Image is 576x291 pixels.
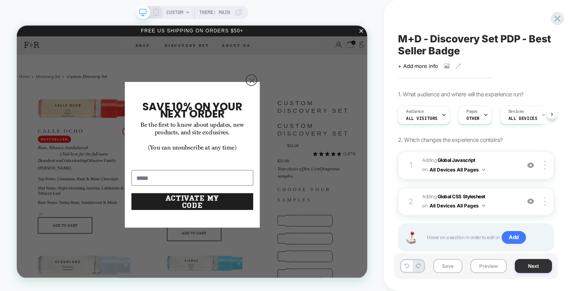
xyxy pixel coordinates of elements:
span: (You can unsubscribe at any time) [175,156,293,168]
span: SAVE 10% ON YOUR NEXT ORDER [168,98,300,128]
span: Add [502,231,526,244]
span: ALL DEVICES [508,116,537,121]
span: M+D - Discovery Set PDP - Best Seller Badge [398,33,554,57]
input: Email [153,193,315,213]
span: Theme: MAIN [199,6,230,19]
button: Close dialog [305,65,320,80]
img: close [544,197,546,206]
img: crossed eye [527,198,534,205]
span: on [422,201,427,210]
span: Pages [466,109,478,114]
span: Adding [422,192,516,211]
b: Global Javascript [438,157,475,163]
img: Joystick [403,231,419,244]
button: All Devices All Pages [430,165,485,175]
img: crossed eye [527,162,534,169]
span: + Add more info [398,63,438,69]
span: OTHER [466,116,480,121]
span: All Visitors [406,116,438,121]
span: 2. Which changes the experience contains? [398,136,502,143]
span: 1. What audience and where will the experience run? [398,91,523,98]
span: Hover on a section in order to edit or [427,231,545,244]
span: Audience [406,109,424,114]
span: CUSTOM [166,6,183,19]
button: Preview [470,259,507,273]
div: 1 [407,158,415,172]
img: close [544,161,546,169]
span: on [422,165,427,174]
img: down arrow [482,169,485,171]
span: Be the first to know about updates, new products, and site exclusives. [165,126,303,147]
b: Global CSS Stylesheet [438,193,485,199]
button: All Devices All Pages [430,201,485,211]
span: Adding [422,156,516,175]
button: Next [515,259,552,273]
button: ACTIVATE MY CODE [153,223,315,246]
span: Devices [508,109,524,114]
img: down arrow [482,205,485,207]
div: 2 [407,194,415,209]
iframe: To enrich screen reader interactions, please activate Accessibility in Grammarly extension settings [17,26,367,277]
button: Save [433,259,462,273]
